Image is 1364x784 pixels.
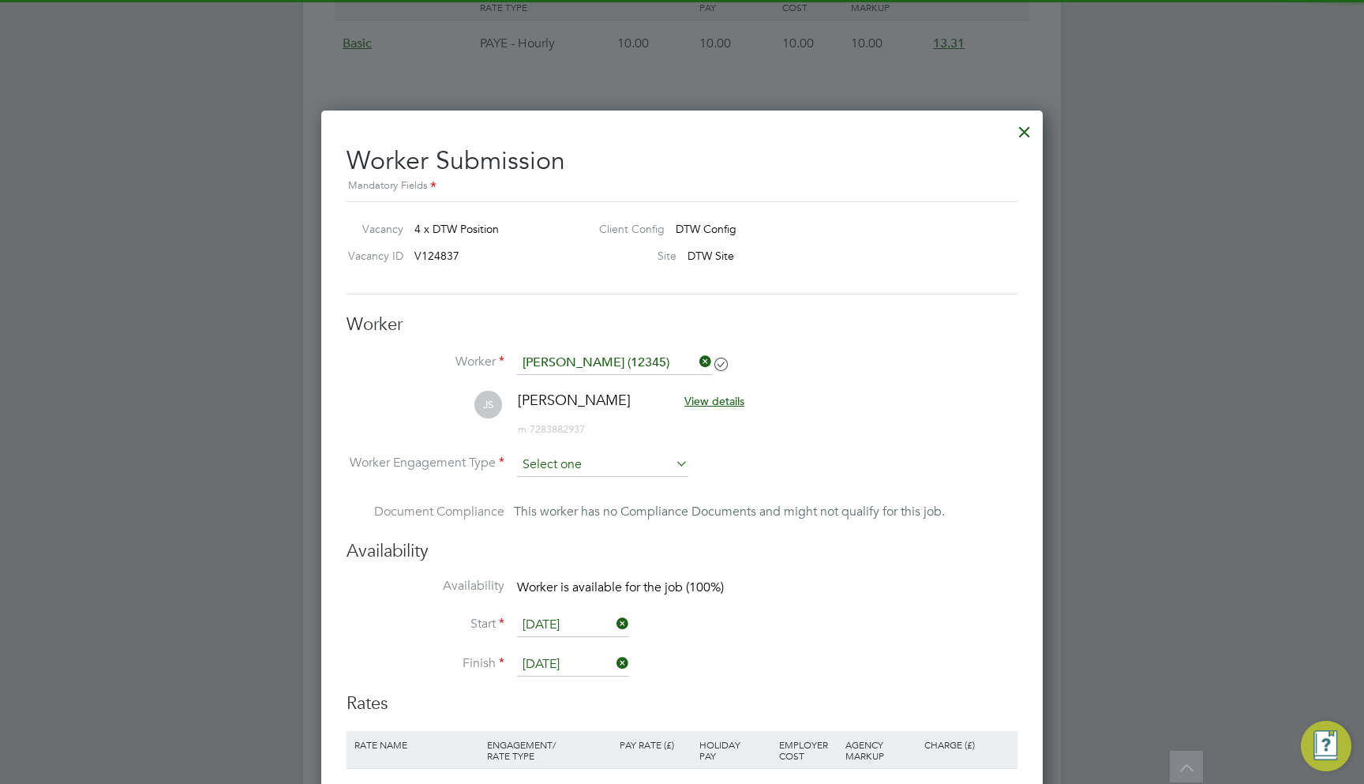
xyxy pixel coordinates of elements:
h3: Worker [347,313,1017,336]
div: Pay Rate (£) [616,731,695,758]
span: m: [518,422,530,436]
label: Finish [347,655,504,672]
span: DTW Site [688,249,734,263]
h3: Availability [347,540,1017,563]
div: Agency Markup [841,731,921,769]
label: Vacancy [340,222,403,236]
button: Engage Resource Center [1301,721,1351,771]
h2: Worker Submission [347,133,1017,195]
label: Availability [347,578,504,595]
label: Site [586,249,676,263]
div: Engagement/ Rate Type [483,731,616,769]
span: Worker is available for the job (100%) [517,580,724,595]
div: Mandatory Fields [347,178,1017,195]
span: 4 x DTW Position [414,222,499,236]
span: V124837 [414,249,459,263]
span: [PERSON_NAME] [518,391,631,409]
label: Client Config [586,222,665,236]
input: Search for... [517,351,712,375]
span: DTW Config [676,222,736,236]
input: Select one [517,453,688,477]
label: Vacancy ID [340,249,403,263]
div: This worker has no Compliance Documents and might not qualify for this job. [514,502,945,521]
h3: Rates [347,692,1017,715]
span: JS [474,391,502,418]
label: Document Compliance [347,502,504,521]
input: Select one [517,653,629,677]
label: Start [347,616,504,632]
span: 7283882937 [518,422,585,436]
div: Rate Name [350,731,483,758]
div: Holiday Pay [695,731,775,769]
label: Worker Engagement Type [347,455,504,471]
label: Worker [347,354,504,370]
div: Employer Cost [775,731,841,769]
input: Select one [517,613,629,637]
span: View details [684,394,744,408]
div: Charge (£) [920,731,1014,758]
